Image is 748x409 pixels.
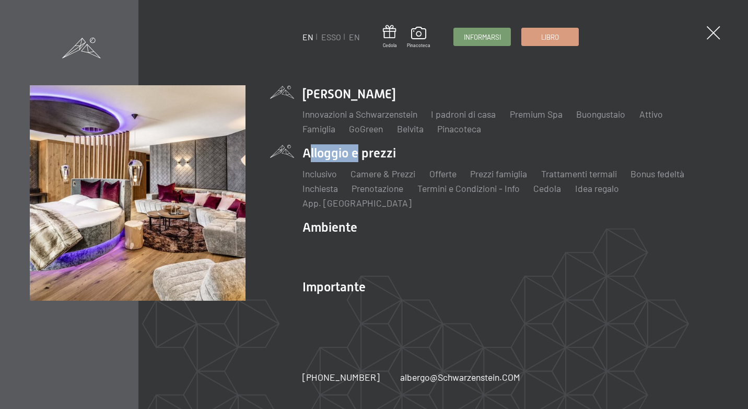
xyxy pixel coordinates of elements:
font: COM [502,371,520,383]
a: Inchiesta [302,183,338,194]
a: Inclusivo [302,168,337,179]
a: Famiglia [302,123,335,134]
a: Cedola [383,25,397,49]
a: Belvita [397,123,424,134]
span: Cedola [383,42,397,49]
a: Pinacoteca [407,27,430,49]
a: Attivo [639,108,663,120]
span: Libro [541,32,559,42]
a: Cedola [533,183,561,194]
a: Bonus fedeltà [630,168,684,179]
span: Informarsi [464,32,501,42]
a: App. [GEOGRAPHIC_DATA] [302,197,412,209]
font: Schwarzenstein. [438,371,502,383]
a: Idea regalo [575,183,619,194]
a: Informarsi [454,28,510,46]
a: ESSO [321,32,341,42]
a: Innovazioni a Schwarzenstein [302,108,417,120]
a: EN [349,32,360,42]
a: Camere & Prezzi [350,168,415,179]
a: Trattamenti termali [541,168,617,179]
a: Buongustaio [576,108,625,120]
a: EN [302,32,313,42]
a: Prenotazione [352,183,403,194]
a: Libro [522,28,578,46]
span: Pinacoteca [407,42,430,49]
a: GoGreen [349,123,383,134]
font: albergo@ [400,371,438,383]
span: [PHONE_NUMBER] [302,371,380,383]
a: albergo@Schwarzenstein.COM [400,371,520,384]
a: Premium Spa [510,108,563,120]
a: I padroni di casa [431,108,496,120]
a: Termini e Condizioni - Info [417,183,520,194]
a: [PHONE_NUMBER] [302,371,380,384]
a: Prezzi famiglia [470,168,527,179]
a: Offerte [429,168,457,179]
a: Pinacoteca [437,123,481,134]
